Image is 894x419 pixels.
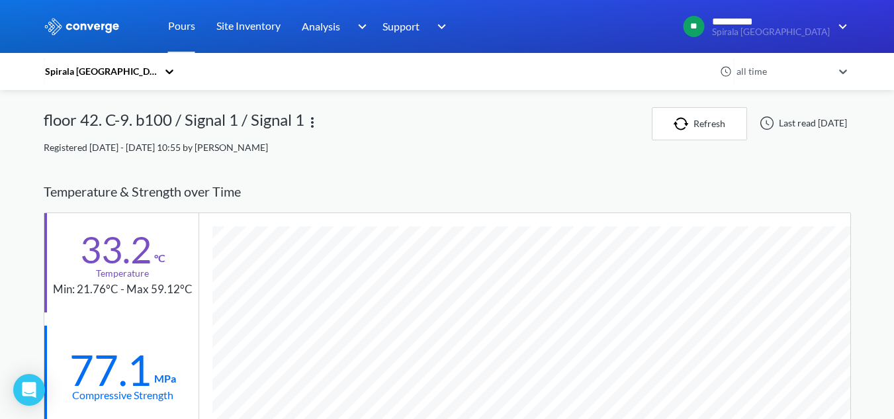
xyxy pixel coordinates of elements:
[72,387,173,403] div: Compressive Strength
[720,66,732,77] img: icon-clock.svg
[80,233,152,266] div: 33.2
[44,18,120,35] img: logo_ewhite.svg
[44,142,268,153] span: Registered [DATE] - [DATE] 10:55 by [PERSON_NAME]
[304,115,320,130] img: more.svg
[302,18,340,34] span: Analysis
[44,107,304,140] div: floor 42. C-9. b100 / Signal 1 / Signal 1
[349,19,370,34] img: downArrow.svg
[13,374,45,406] div: Open Intercom Messenger
[429,19,450,34] img: downArrow.svg
[674,117,693,130] img: icon-refresh.svg
[733,64,832,79] div: all time
[830,19,851,34] img: downArrow.svg
[96,266,149,281] div: Temperature
[752,115,851,131] div: Last read [DATE]
[44,64,157,79] div: Spirala [GEOGRAPHIC_DATA]
[69,353,152,387] div: 77.1
[382,18,420,34] span: Support
[53,281,193,299] div: Min: 21.76°C - Max 59.12°C
[712,27,830,37] span: Spirala [GEOGRAPHIC_DATA]
[44,171,851,212] div: Temperature & Strength over Time
[652,107,747,140] button: Refresh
